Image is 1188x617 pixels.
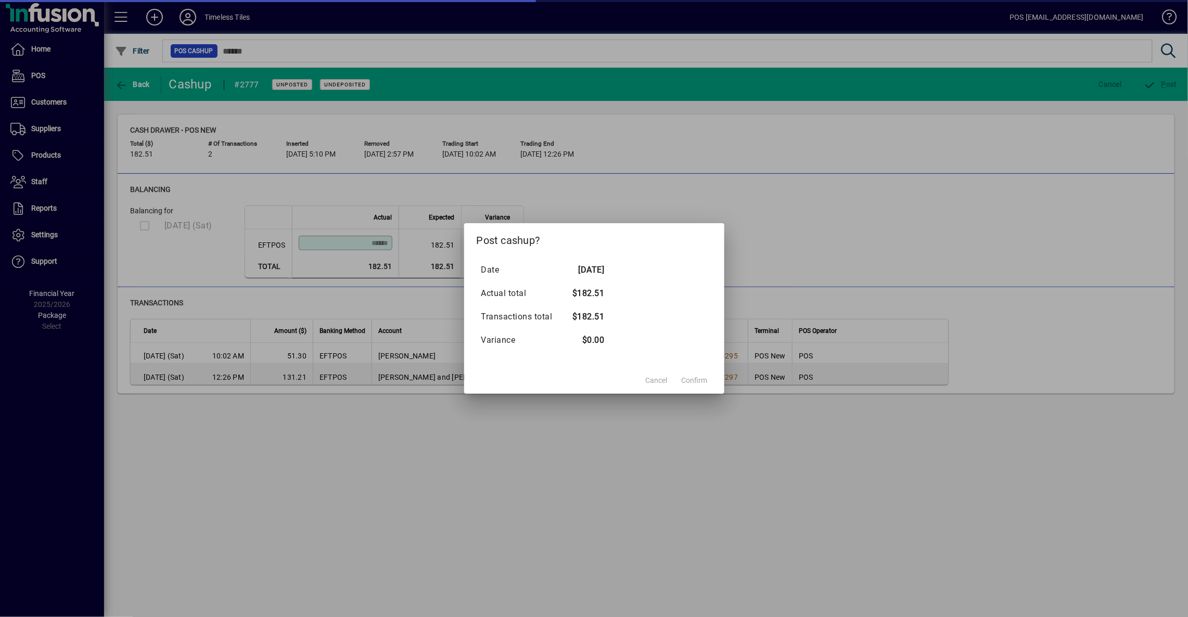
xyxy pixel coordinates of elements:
td: [DATE] [563,258,605,281]
td: $182.51 [563,281,605,305]
td: $0.00 [563,328,605,352]
td: Date [481,258,563,281]
td: Variance [481,328,563,352]
td: Actual total [481,281,563,305]
td: $182.51 [563,305,605,328]
td: Transactions total [481,305,563,328]
h2: Post cashup? [464,223,724,253]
